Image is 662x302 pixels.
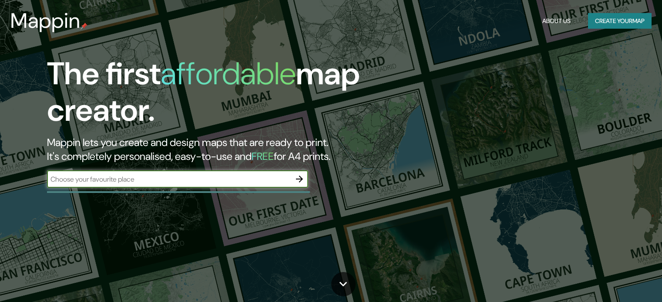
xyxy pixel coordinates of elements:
img: mappin-pin [81,23,87,30]
button: Create yourmap [588,13,652,29]
input: Choose your favourite place [47,174,291,184]
button: About Us [539,13,574,29]
h5: FREE [252,149,274,163]
h3: Mappin [10,9,81,33]
h2: Mappin lets you create and design maps that are ready to print. It's completely personalised, eas... [47,136,378,163]
h1: affordable [161,53,296,94]
h1: The first map creator. [47,56,378,136]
